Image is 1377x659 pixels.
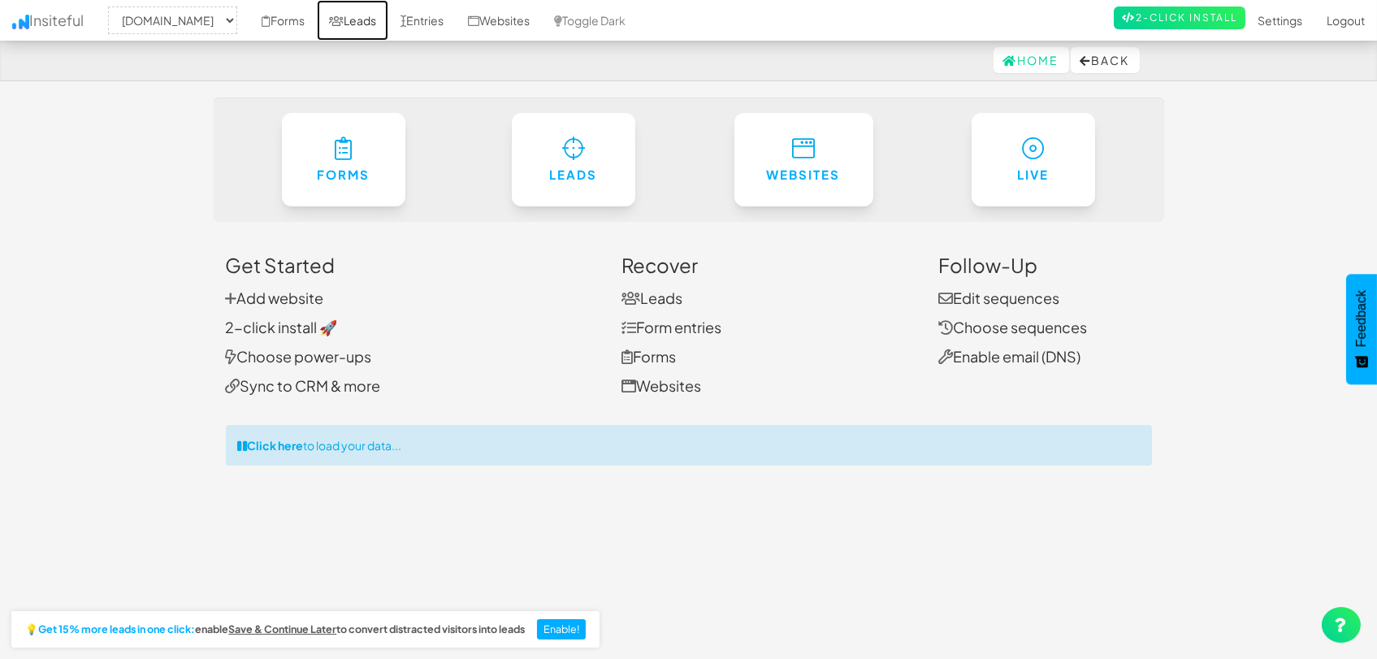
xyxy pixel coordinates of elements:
button: Back [1071,47,1140,73]
div: to load your data... [226,425,1152,466]
a: Choose sequences [938,318,1087,336]
img: icon.png [12,15,29,29]
a: 2-Click Install [1114,7,1245,29]
strong: Click here [248,438,304,453]
h3: Follow-Up [938,254,1152,275]
h6: Forms [314,168,373,182]
a: Websites [734,113,873,206]
h6: Websites [767,168,841,182]
h6: Leads [544,168,603,182]
strong: Get 15% more leads in one click: [38,624,195,635]
a: Leads [512,113,635,206]
a: Edit sequences [938,288,1059,307]
button: Enable! [537,619,587,640]
a: Save & Continue Later [228,624,336,635]
a: Forms [621,347,676,366]
a: Sync to CRM & more [226,376,381,395]
a: Websites [621,376,701,395]
u: Save & Continue Later [228,622,336,635]
a: Form entries [621,318,721,336]
a: Add website [226,288,324,307]
a: 2-click install 🚀 [226,318,338,336]
a: Leads [621,288,682,307]
a: Enable email (DNS) [938,347,1080,366]
a: Choose power-ups [226,347,372,366]
span: Feedback [1354,290,1369,347]
h6: Live [1004,168,1063,182]
h2: 💡 enable to convert distracted visitors into leads [25,624,525,635]
a: Forms [282,113,405,206]
a: Live [972,113,1095,206]
a: Home [994,47,1069,73]
button: Feedback - Show survey [1346,274,1377,384]
h3: Recover [621,254,914,275]
h3: Get Started [226,254,598,275]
